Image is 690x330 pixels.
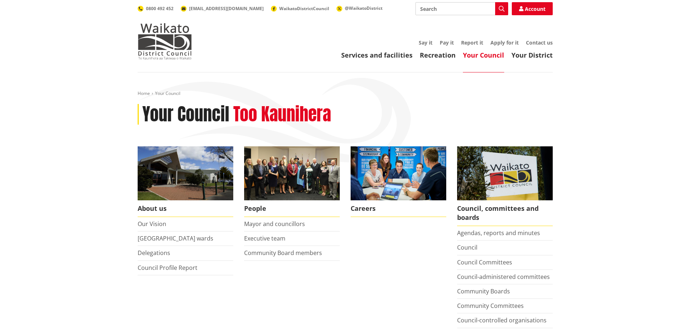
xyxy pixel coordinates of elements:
a: WDC Building 0015 About us [138,146,233,217]
a: Home [138,90,150,96]
input: Search input [415,2,508,15]
a: Services and facilities [341,51,413,59]
a: Community Boards [457,287,510,295]
a: Our Vision [138,220,166,228]
a: Council [457,243,477,251]
a: Apply for it [490,39,519,46]
a: Your District [511,51,553,59]
img: WDC Building 0015 [138,146,233,200]
span: People [244,200,340,217]
span: 0800 492 452 [146,5,173,12]
span: About us [138,200,233,217]
nav: breadcrumb [138,91,553,97]
a: Careers [351,146,446,217]
span: [EMAIL_ADDRESS][DOMAIN_NAME] [189,5,264,12]
a: Recreation [420,51,456,59]
img: Office staff in meeting - Career page [351,146,446,200]
span: Careers [351,200,446,217]
a: Agendas, reports and minutes [457,229,540,237]
img: Waikato-District-Council-sign [457,146,553,200]
a: Report it [461,39,483,46]
a: Community Board members [244,249,322,257]
a: Delegations [138,249,170,257]
a: 0800 492 452 [138,5,173,12]
span: Your Council [155,90,180,96]
h2: Too Kaunihera [233,104,331,125]
a: Waikato-District-Council-sign Council, committees and boards [457,146,553,226]
a: 2022 Council People [244,146,340,217]
a: WaikatoDistrictCouncil [271,5,329,12]
img: Waikato District Council - Te Kaunihera aa Takiwaa o Waikato [138,23,192,59]
a: Account [512,2,553,15]
img: 2022 Council [244,146,340,200]
span: WaikatoDistrictCouncil [279,5,329,12]
a: @WaikatoDistrict [336,5,382,11]
a: Council-controlled organisations [457,316,547,324]
span: Council, committees and boards [457,200,553,226]
a: Your Council [463,51,504,59]
h1: Your Council [142,104,229,125]
span: @WaikatoDistrict [345,5,382,11]
a: Mayor and councillors [244,220,305,228]
a: Say it [419,39,432,46]
a: Council Committees [457,258,512,266]
a: [EMAIL_ADDRESS][DOMAIN_NAME] [181,5,264,12]
a: Pay it [440,39,454,46]
a: Executive team [244,234,285,242]
a: Contact us [526,39,553,46]
a: Council-administered committees [457,273,550,281]
a: Community Committees [457,302,524,310]
a: Council Profile Report [138,264,197,272]
a: [GEOGRAPHIC_DATA] wards [138,234,213,242]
